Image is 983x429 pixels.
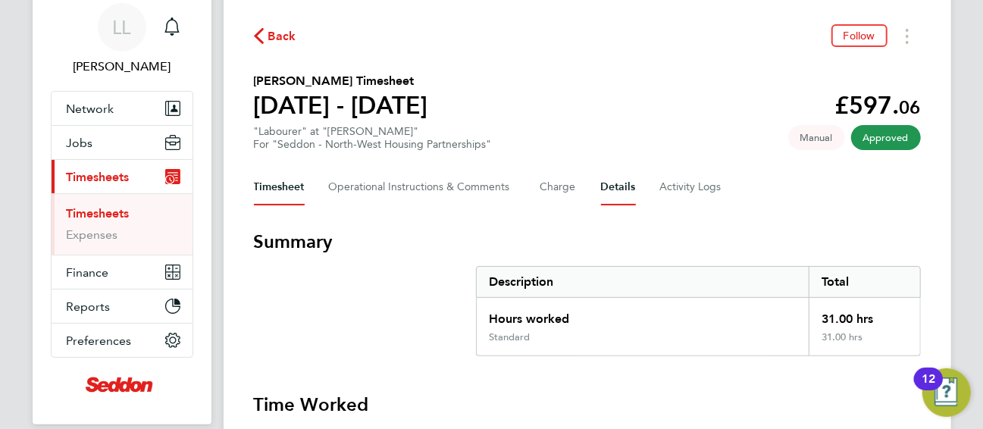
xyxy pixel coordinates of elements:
[489,331,530,343] div: Standard
[52,324,193,357] button: Preferences
[268,27,296,45] span: Back
[52,126,193,159] button: Jobs
[67,206,130,221] a: Timesheets
[67,333,132,348] span: Preferences
[894,24,921,48] button: Timesheets Menu
[52,92,193,125] button: Network
[254,125,492,151] div: "Labourer" at "[PERSON_NAME]"
[51,3,193,76] a: LL[PERSON_NAME]
[922,379,935,399] div: 12
[67,136,93,150] span: Jobs
[67,265,109,280] span: Finance
[254,138,492,151] div: For "Seddon - North-West Housing Partnerships"
[67,102,114,116] span: Network
[67,170,130,184] span: Timesheets
[52,160,193,193] button: Timesheets
[809,298,919,331] div: 31.00 hrs
[67,227,118,242] a: Expenses
[477,267,809,297] div: Description
[254,230,921,254] h3: Summary
[52,255,193,289] button: Finance
[809,331,919,355] div: 31.00 hrs
[51,373,193,397] a: Go to home page
[851,125,921,150] span: This timesheet has been approved.
[254,27,296,45] button: Back
[254,393,921,417] h3: Time Worked
[52,193,193,255] div: Timesheets
[540,169,577,205] button: Charge
[254,169,305,205] button: Timesheet
[660,169,724,205] button: Activity Logs
[809,267,919,297] div: Total
[922,368,971,417] button: Open Resource Center, 12 new notifications
[477,298,809,331] div: Hours worked
[601,169,636,205] button: Details
[67,299,111,314] span: Reports
[476,266,921,356] div: Summary
[86,373,158,397] img: seddonconstruction-logo-retina.png
[254,90,428,121] h1: [DATE] - [DATE]
[254,72,428,90] h2: [PERSON_NAME] Timesheet
[52,290,193,323] button: Reports
[844,29,875,42] span: Follow
[113,17,131,37] span: LL
[329,169,516,205] button: Operational Instructions & Comments
[831,24,888,47] button: Follow
[900,96,921,118] span: 06
[51,58,193,76] span: Lesley Littler
[835,91,921,120] app-decimal: £597.
[788,125,845,150] span: This timesheet was manually created.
